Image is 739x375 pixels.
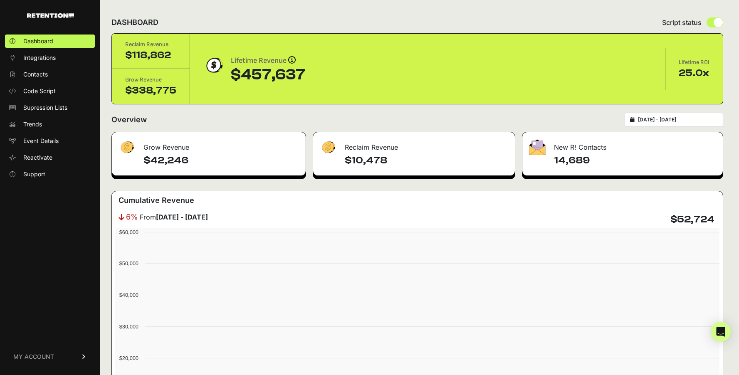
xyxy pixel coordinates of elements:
[5,51,95,64] a: Integrations
[203,55,224,76] img: dollar-coin-05c43ed7efb7bc0c12610022525b4bbbb207c7efeef5aecc26f025e68dcafac9.png
[111,17,158,28] h2: DASHBOARD
[670,213,714,226] h4: $52,724
[119,355,138,361] text: $20,000
[13,353,54,361] span: MY ACCOUNT
[27,13,74,18] img: Retention.com
[126,211,138,223] span: 6%
[125,49,176,62] div: $118,862
[143,154,299,167] h4: $42,246
[23,104,67,112] span: Supression Lists
[119,292,138,298] text: $40,000
[111,114,147,126] h2: Overview
[5,168,95,181] a: Support
[5,84,95,98] a: Code Script
[23,120,42,128] span: Trends
[662,17,702,27] span: Script status
[119,195,194,206] h3: Cumulative Revenue
[23,54,56,62] span: Integrations
[320,139,336,155] img: fa-dollar-13500eef13a19c4ab2b9ed9ad552e47b0d9fc28b02b83b90ba0e00f96d6372e9.png
[125,40,176,49] div: Reclaim Revenue
[23,170,45,178] span: Support
[5,35,95,48] a: Dashboard
[23,137,59,145] span: Event Details
[125,84,176,97] div: $338,775
[112,132,306,157] div: Grow Revenue
[119,260,138,266] text: $50,000
[529,139,546,155] img: fa-envelope-19ae18322b30453b285274b1b8af3d052b27d846a4fbe8435d1a52b978f639a2.png
[345,154,508,167] h4: $10,478
[156,213,208,221] strong: [DATE] - [DATE]
[23,70,48,79] span: Contacts
[119,139,135,155] img: fa-dollar-13500eef13a19c4ab2b9ed9ad552e47b0d9fc28b02b83b90ba0e00f96d6372e9.png
[522,132,723,157] div: New R! Contacts
[5,101,95,114] a: Supression Lists
[125,76,176,84] div: Grow Revenue
[5,68,95,81] a: Contacts
[23,37,53,45] span: Dashboard
[5,151,95,164] a: Reactivate
[313,132,514,157] div: Reclaim Revenue
[711,322,731,342] div: Open Intercom Messenger
[119,323,138,330] text: $30,000
[231,55,305,67] div: Lifetime Revenue
[679,58,709,67] div: Lifetime ROI
[140,212,208,222] span: From
[5,134,95,148] a: Event Details
[23,153,52,162] span: Reactivate
[5,118,95,131] a: Trends
[5,344,95,369] a: MY ACCOUNT
[231,67,305,83] div: $457,637
[554,154,716,167] h4: 14,689
[23,87,56,95] span: Code Script
[679,67,709,80] div: 25.0x
[119,229,138,235] text: $60,000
